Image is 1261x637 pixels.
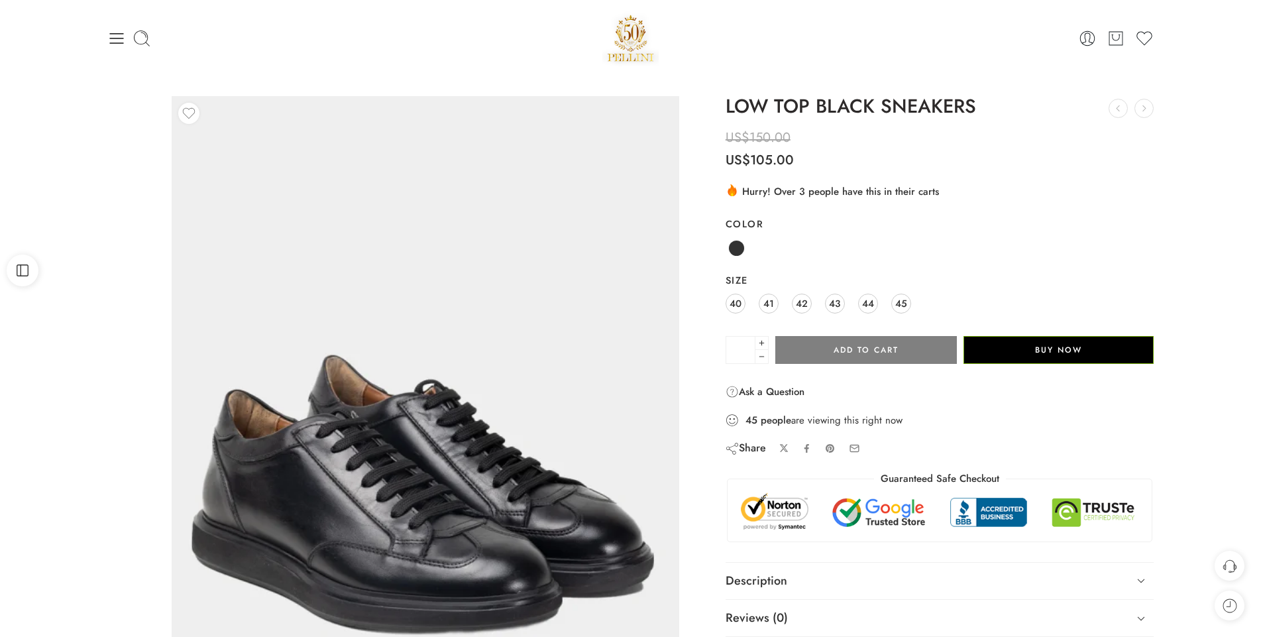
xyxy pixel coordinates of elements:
[726,563,1154,600] a: Description
[726,600,1154,637] a: Reviews (0)
[796,294,808,312] span: 42
[792,294,812,314] a: 42
[874,472,1006,486] legend: Guaranteed Safe Checkout
[858,294,878,314] a: 44
[726,128,749,147] span: US$
[726,441,766,455] div: Share
[802,443,812,453] a: Share on Facebook
[726,183,1154,199] div: Hurry! Over 3 people have this in their carts
[761,414,791,427] strong: people
[726,96,1154,117] h1: LOW TOP BLACK SNEAKERS
[738,492,1142,532] img: Trust
[759,294,779,314] a: 41
[825,443,836,454] a: Pin on Pinterest
[726,274,1154,287] label: Size
[726,336,755,364] input: Product quantity
[726,294,745,314] a: 40
[726,413,1154,428] div: are viewing this right now
[726,384,804,400] a: Ask a Question
[891,294,911,314] a: 45
[730,294,741,312] span: 40
[726,217,1154,231] label: Color
[602,10,659,66] a: Pellini -
[1078,29,1097,48] a: Login / Register
[726,128,791,147] bdi: 150.00
[1135,29,1154,48] a: Wishlist
[862,294,874,312] span: 44
[963,336,1154,364] button: Buy Now
[1107,29,1125,48] a: Cart
[602,10,659,66] img: Pellini
[763,294,774,312] span: 41
[779,443,789,453] a: Share on X
[775,336,957,364] button: Add to cart
[895,294,907,312] span: 45
[726,150,750,170] span: US$
[726,150,794,170] bdi: 105.00
[825,294,845,314] a: 43
[849,443,860,454] a: Email to your friends
[829,294,840,312] span: 43
[745,414,757,427] strong: 45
